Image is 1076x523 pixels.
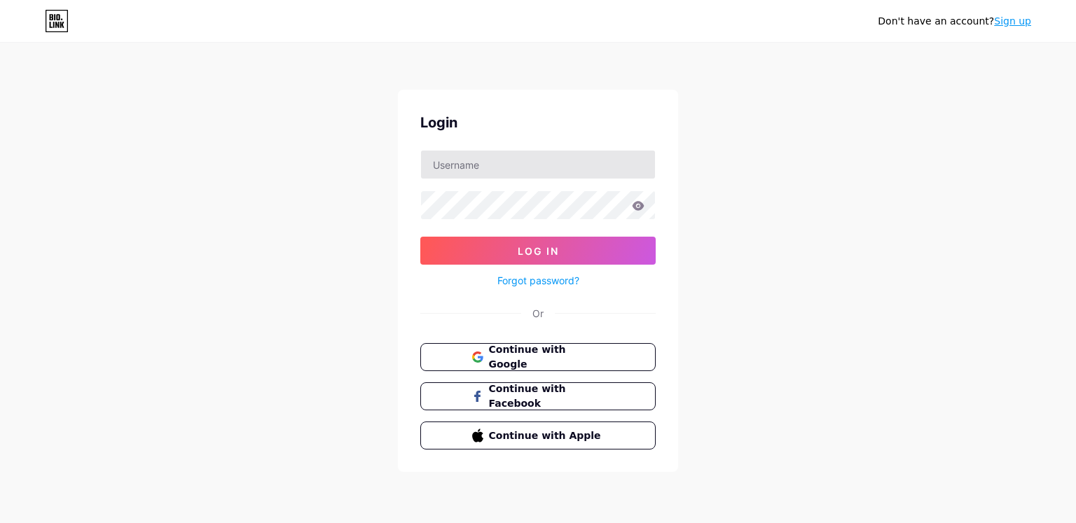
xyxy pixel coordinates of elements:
[489,382,605,411] span: Continue with Facebook
[420,343,656,371] button: Continue with Google
[421,151,655,179] input: Username
[518,245,559,257] span: Log In
[420,237,656,265] button: Log In
[489,428,605,443] span: Continue with Apple
[489,342,605,372] span: Continue with Google
[994,15,1031,27] a: Sign up
[420,421,656,449] button: Continue with Apple
[878,14,1031,29] div: Don't have an account?
[420,112,656,133] div: Login
[497,273,579,288] a: Forgot password?
[420,382,656,410] button: Continue with Facebook
[532,306,544,321] div: Or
